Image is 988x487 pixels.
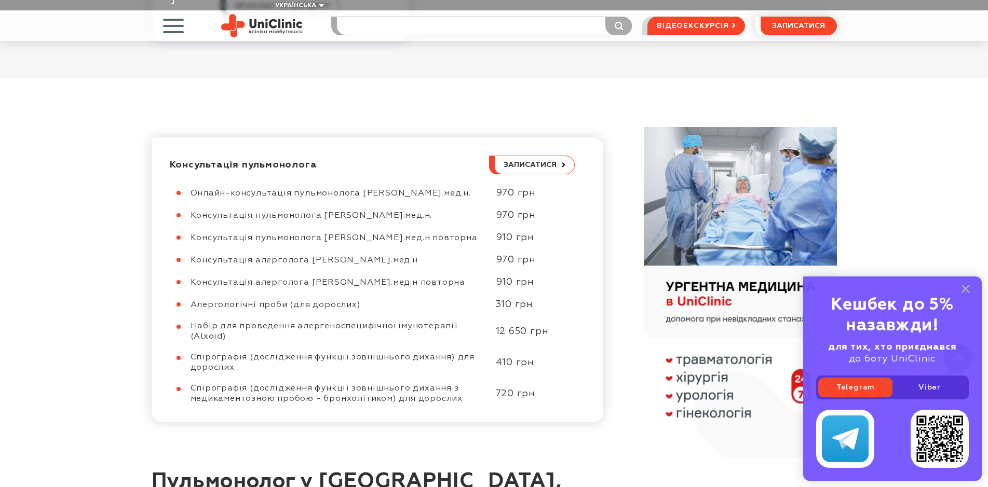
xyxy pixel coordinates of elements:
[191,301,361,309] span: Алергологічні проби (для дорослих)
[485,232,575,244] div: 910 грн
[191,256,418,265] span: Консультація алерголога [PERSON_NAME].мед.н
[485,357,575,369] div: 410 грн
[647,17,745,35] a: відеоекскурсія
[485,187,575,199] div: 970 грн
[337,17,632,35] input: Послуга або прізвище
[191,212,432,220] span: Консультація пульмонолога [PERSON_NAME].мед.н.
[892,378,967,397] a: Viber
[170,159,489,171] div: Консультація пульмонолога
[816,341,969,365] div: до боту UniClinic
[657,17,728,35] span: відеоекскурсія
[221,14,303,37] img: Uniclinic
[191,384,463,403] span: Спірографія (дослідження функції зовнішнього дихання з медикаментозною пробою - бронхолітиком) дл...
[191,279,466,287] span: Консультація алерголога [PERSON_NAME].мед.н повторна
[191,353,475,372] span: Спірографія (дослідження функції зовнішнього дихання) для дорослих
[504,161,557,169] span: записатися
[191,234,478,242] span: Консультація пульмонолога [PERSON_NAME].мед.н повторна
[273,2,324,10] button: Українська
[818,378,892,397] a: Telegram
[485,210,575,221] div: 970 грн
[191,322,457,341] span: Набір для проведення алергеноспецифічної імунотерапії (Alxoid)
[489,156,575,174] button: записатися
[485,276,575,288] div: 910 грн
[485,326,575,338] div: 12 650 грн
[772,22,825,30] span: записатися
[191,189,471,198] span: Онлайн-консультація пульмонолога [PERSON_NAME].мед.н.
[816,295,969,336] div: Кешбек до 5% назавжди!
[485,299,575,311] div: 310 грн
[485,254,575,266] div: 970 грн
[275,3,316,9] span: Українська
[828,342,957,352] b: для тих, хто приєднався
[761,17,837,35] button: записатися
[485,388,575,400] div: 720 грн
